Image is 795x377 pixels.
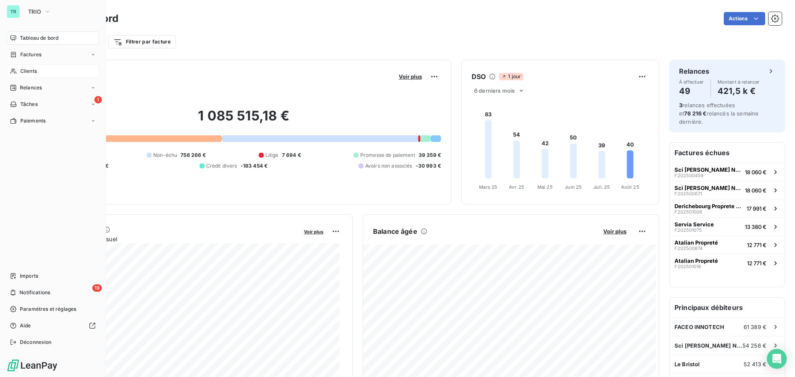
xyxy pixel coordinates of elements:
[675,257,718,264] span: Atalian Propreté
[206,162,237,170] span: Crédit divers
[7,31,99,45] a: Tableau de bord
[718,84,760,98] h4: 421,5 k €
[675,166,742,173] span: Sci [PERSON_NAME] Nbim Co Constructa AM
[724,12,765,25] button: Actions
[265,151,279,159] span: Litige
[7,114,99,127] a: Paiements
[670,143,785,163] h6: Factures échues
[670,298,785,317] h6: Principaux débiteurs
[679,84,704,98] h4: 49
[670,235,785,254] button: Atalian PropretéF20250087412 771 €
[670,217,785,235] button: Servia ServiceF20250107513 380 €
[565,184,582,190] tspan: Juin 25
[7,81,99,94] a: Relances
[474,87,515,94] span: 6 derniers mois
[28,8,41,15] span: TRIO
[670,163,785,181] button: Sci [PERSON_NAME] Nbim Co Constructa AMF20250045918 060 €
[20,339,52,346] span: Déconnexion
[679,102,682,108] span: 3
[7,48,99,61] a: Factures
[593,184,610,190] tspan: Juil. 25
[94,96,102,103] span: 1
[47,235,298,243] span: Chiffre d'affaires mensuel
[108,35,176,48] button: Filtrer par facture
[20,84,42,91] span: Relances
[153,151,177,159] span: Non-échu
[675,185,742,191] span: Sci [PERSON_NAME] Nbim Co Constructa AM
[767,349,787,369] div: Open Intercom Messenger
[7,5,20,18] div: TR
[20,34,58,42] span: Tableau de bord
[675,246,703,251] span: F202500874
[19,289,50,296] span: Notifications
[20,322,31,329] span: Aide
[509,184,524,190] tspan: Avr. 25
[416,162,441,170] span: -30 993 €
[670,181,785,199] button: Sci [PERSON_NAME] Nbim Co Constructa AMF20250067118 060 €
[670,254,785,272] button: Atalian PropretéF20250101812 771 €
[675,221,714,228] span: Servia Service
[499,73,523,80] span: 1 jour
[47,108,441,132] h2: 1 085 515,18 €
[7,359,58,372] img: Logo LeanPay
[675,361,700,367] span: Le Bristol
[675,342,742,349] span: Sci [PERSON_NAME] Nbim Co Constructa AM
[747,205,766,212] span: 17 991 €
[675,209,702,214] span: F202501008
[747,260,766,267] span: 12 771 €
[479,184,497,190] tspan: Mars 25
[742,342,766,349] span: 54 256 €
[747,242,766,248] span: 12 771 €
[282,151,301,159] span: 7 694 €
[92,284,102,292] span: 19
[7,319,99,332] a: Aide
[744,324,766,330] span: 61 389 €
[20,272,38,280] span: Imports
[675,228,702,233] span: F202501075
[360,151,415,159] span: Promesse de paiement
[396,73,424,80] button: Voir plus
[20,67,37,75] span: Clients
[301,228,326,235] button: Voir plus
[745,223,766,230] span: 13 380 €
[745,169,766,175] span: 18 060 €
[745,187,766,194] span: 18 060 €
[7,65,99,78] a: Clients
[373,226,417,236] h6: Balance âgée
[675,324,724,330] span: FACEO INNOTECH
[20,51,41,58] span: Factures
[718,79,760,84] span: Montant à relancer
[679,66,709,76] h6: Relances
[7,269,99,283] a: Imports
[20,305,76,313] span: Paramètres et réglages
[241,162,268,170] span: -183 454 €
[679,79,704,84] span: À effectuer
[181,151,206,159] span: 756 266 €
[601,228,629,235] button: Voir plus
[675,191,702,196] span: F202500671
[744,361,766,367] span: 52 413 €
[20,117,46,125] span: Paiements
[675,203,743,209] span: Derichebourg Proprete Et Services Associes
[537,184,553,190] tspan: Mai 25
[603,228,626,235] span: Voir plus
[684,110,706,117] span: 76 216 €
[304,229,323,235] span: Voir plus
[7,98,99,111] a: 1Tâches
[675,173,703,178] span: F202500459
[419,151,441,159] span: 39 359 €
[399,73,422,80] span: Voir plus
[472,72,486,82] h6: DSO
[20,101,38,108] span: Tâches
[365,162,412,170] span: Avoirs non associés
[679,102,759,125] span: relances effectuées et relancés la semaine dernière.
[7,303,99,316] a: Paramètres et réglages
[675,264,701,269] span: F202501018
[670,199,785,217] button: Derichebourg Proprete Et Services AssociesF20250100817 991 €
[621,184,639,190] tspan: Août 25
[675,239,718,246] span: Atalian Propreté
